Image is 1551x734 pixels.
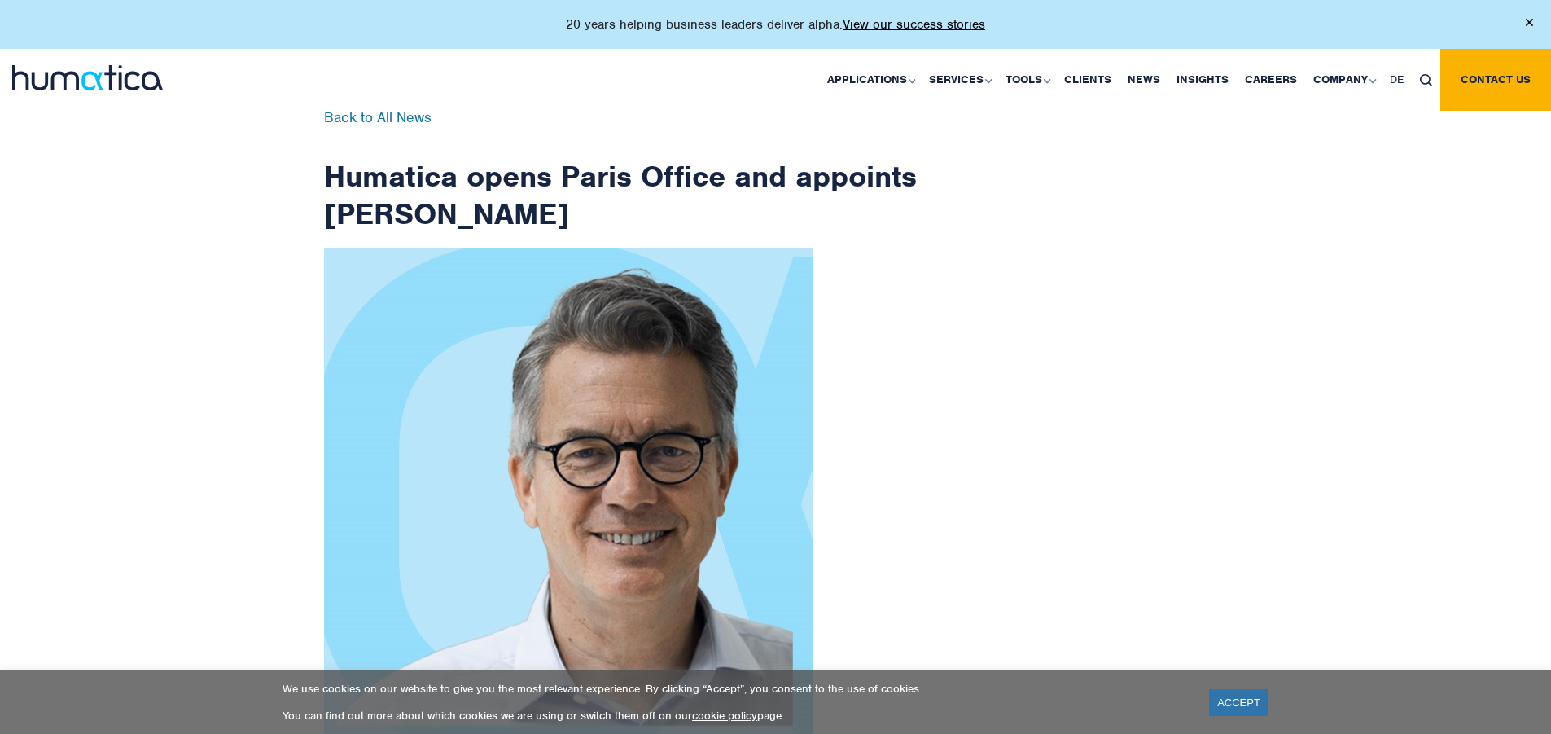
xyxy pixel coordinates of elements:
img: logo [12,65,163,90]
img: search_icon [1420,74,1432,86]
a: Insights [1168,49,1237,111]
a: DE [1382,49,1412,111]
a: Tools [997,49,1056,111]
a: Contact us [1440,49,1551,111]
a: Clients [1056,49,1119,111]
a: Applications [819,49,921,111]
a: ACCEPT [1209,689,1268,716]
p: We use cookies on our website to give you the most relevant experience. By clicking “Accept”, you... [283,682,1189,696]
p: You can find out more about which cookies we are using or switch them off on our page. [283,709,1189,723]
a: News [1119,49,1168,111]
a: Company [1305,49,1382,111]
a: Careers [1237,49,1305,111]
a: cookie policy [692,709,757,723]
span: DE [1390,73,1404,86]
h1: Humatica opens Paris Office and appoints [PERSON_NAME] [324,111,918,232]
a: View our success stories [843,16,985,33]
p: 20 years helping business leaders deliver alpha. [566,16,985,33]
a: Services [921,49,997,111]
a: Back to All News [324,108,432,126]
